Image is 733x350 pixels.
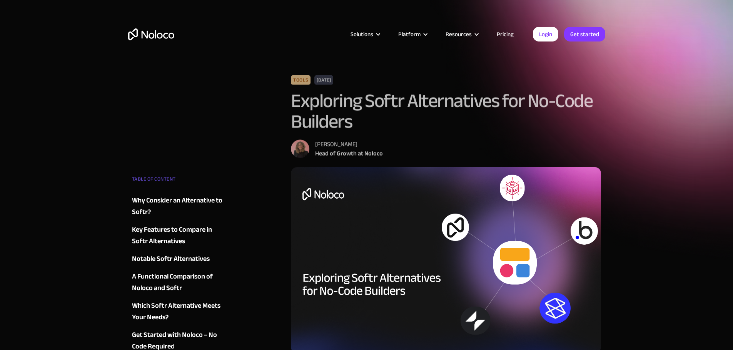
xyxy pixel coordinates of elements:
div: [DATE] [314,75,333,85]
a: Login [533,27,558,41]
div: Solutions [341,29,389,39]
a: Notable Softr Alternatives [132,253,225,265]
div: TABLE OF CONTENT [132,173,225,189]
div: Tools [291,75,311,85]
div: Resources [446,29,472,39]
a: Pricing [487,29,523,39]
div: [PERSON_NAME] [315,139,383,149]
div: Platform [398,29,421,39]
div: Solutions [351,29,373,39]
div: Resources [436,29,487,39]
div: Notable Softr Alternatives [132,253,210,265]
a: A Functional Comparison of Noloco and Softr [132,271,225,294]
div: Head of Growth at Noloco [315,149,383,158]
a: Why Consider an Alternative to Softr? [132,195,225,218]
h1: Exploring Softr Alternatives for No-Code Builders [291,90,601,132]
a: Which Softr Alternative Meets Your Needs? [132,300,225,323]
a: home [128,28,174,40]
div: Platform [389,29,436,39]
a: Key Features to Compare in Softr Alternatives [132,224,225,247]
a: Get started [564,27,605,41]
